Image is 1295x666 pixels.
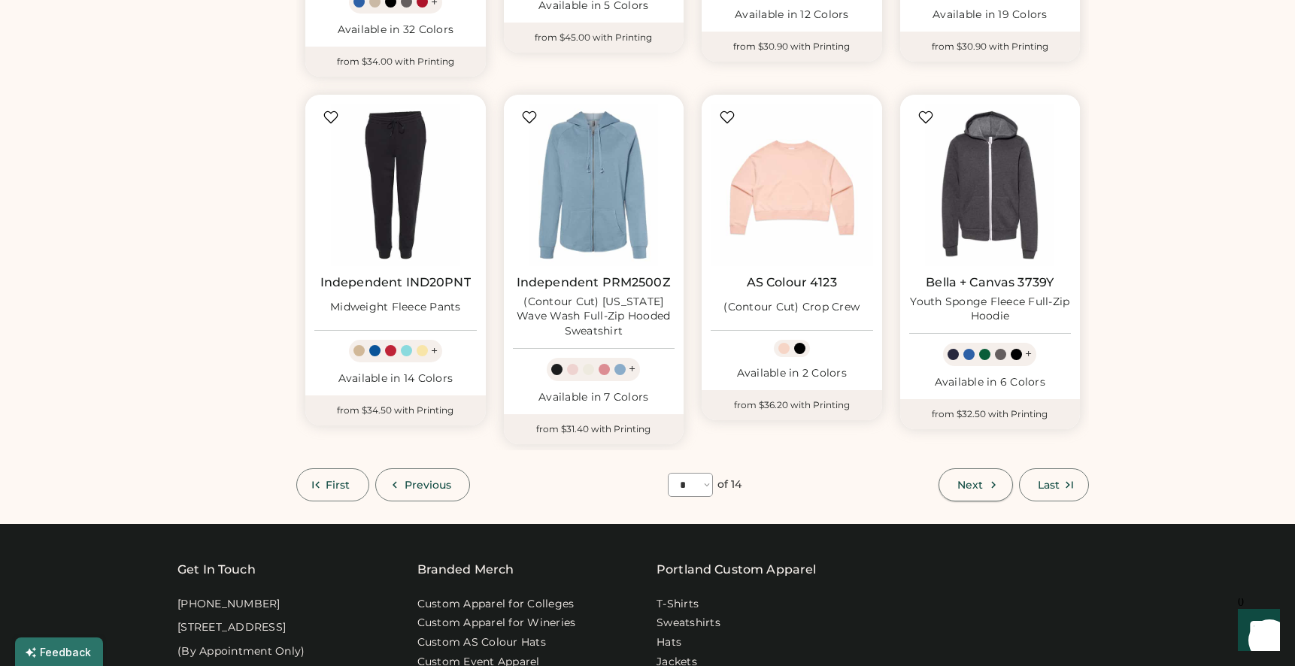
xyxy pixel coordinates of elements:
div: Available in 19 Colors [909,8,1072,23]
a: Portland Custom Apparel [657,561,816,579]
div: from $36.20 with Printing [702,390,882,420]
button: Previous [375,468,471,501]
div: Get In Touch [177,561,256,579]
a: T-Shirts [657,597,699,612]
div: [PHONE_NUMBER] [177,597,281,612]
span: Previous [405,480,452,490]
a: AS Colour 4123 [747,275,837,290]
a: Custom AS Colour Hats [417,635,546,650]
img: AS Colour 4123 (Contour Cut) Crop Crew [711,104,873,266]
div: Available in 14 Colors [314,371,477,386]
span: Last [1038,480,1060,490]
a: Independent PRM2500Z [517,275,671,290]
div: of 14 [717,477,742,492]
div: Branded Merch [417,561,514,579]
div: + [629,361,635,377]
div: Midweight Fleece Pants [330,300,461,315]
a: Independent IND20PNT [320,275,471,290]
div: Youth Sponge Fleece Full-Zip Hoodie [909,295,1072,325]
div: Available in 12 Colors [711,8,873,23]
div: from $30.90 with Printing [900,32,1081,62]
a: Custom Apparel for Colleges [417,597,575,612]
a: Custom Apparel for Wineries [417,616,576,631]
div: [STREET_ADDRESS] [177,620,286,635]
div: (By Appointment Only) [177,644,305,659]
div: from $31.40 with Printing [504,414,684,444]
div: Available in 6 Colors [909,375,1072,390]
div: + [1025,346,1032,362]
span: First [326,480,350,490]
div: Available in 2 Colors [711,366,873,381]
div: (Contour Cut) [US_STATE] Wave Wash Full-Zip Hooded Sweatshirt [513,295,675,340]
button: Next [939,468,1012,501]
a: Sweatshirts [657,616,720,631]
div: (Contour Cut) Crop Crew [723,300,860,315]
button: First [296,468,369,501]
div: Available in 32 Colors [314,23,477,38]
a: Bella + Canvas 3739Y [926,275,1054,290]
div: from $32.50 with Printing [900,399,1081,429]
div: from $34.50 with Printing [305,395,486,425]
span: Next [957,480,983,490]
div: + [431,343,438,359]
div: from $34.00 with Printing [305,47,486,77]
div: from $30.90 with Printing [702,32,882,62]
img: BELLA + CANVAS 3739Y Youth Sponge Fleece Full-Zip Hoodie [909,104,1072,266]
button: Last [1019,468,1089,501]
img: Independent Trading Co. PRM2500Z (Contour Cut) California Wave Wash Full-Zip Hooded Sweatshirt [513,104,675,266]
div: from $45.00 with Printing [504,23,684,53]
img: Independent Trading Co. IND20PNT Midweight Fleece Pants [314,104,477,266]
a: Hats [657,635,681,650]
div: Available in 7 Colors [513,390,675,405]
iframe: Front Chat [1224,598,1288,663]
